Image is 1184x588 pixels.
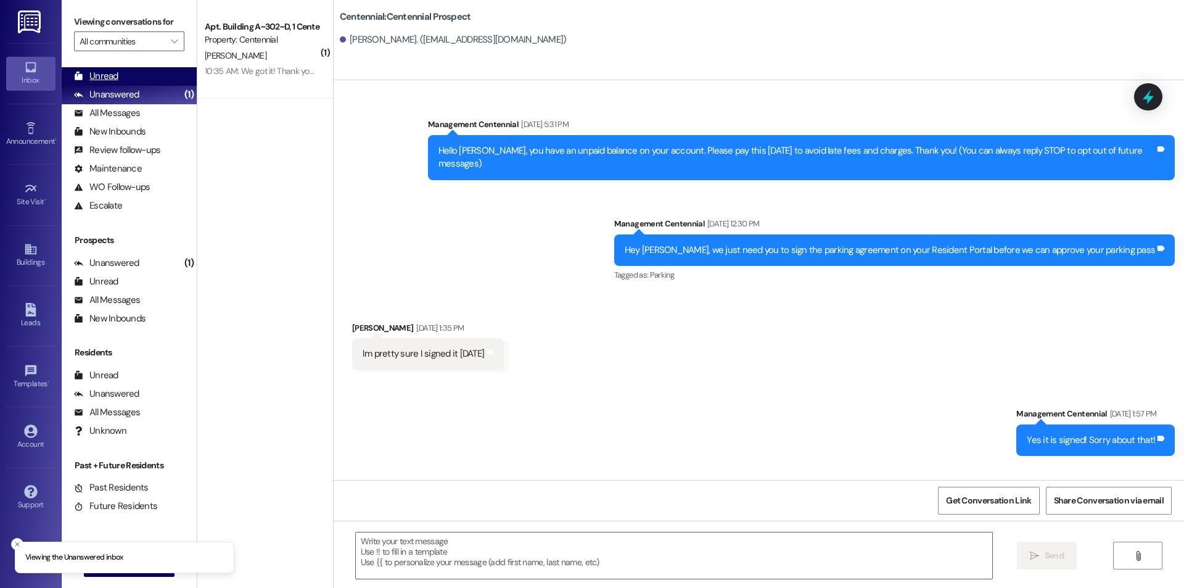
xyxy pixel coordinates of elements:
button: Get Conversation Link [938,487,1039,515]
div: Unread [74,369,118,382]
i:  [171,36,178,46]
div: 10:35 AM: We got it! Thank you so much though!!!! [205,65,382,77]
div: Hello [PERSON_NAME], you have an unpaid balance on your account. Please pay this [DATE] to avoid ... [438,144,1155,171]
div: [PERSON_NAME] [352,321,504,339]
div: New Inbounds [74,312,146,325]
div: All Messages [74,294,140,307]
div: WO Follow-ups [74,181,150,194]
div: Management Centennial [428,118,1175,135]
div: Review follow-ups [74,144,160,157]
div: [DATE] 12:30 PM [704,217,759,230]
span: Share Conversation via email [1054,494,1164,507]
span: • [47,378,49,386]
div: (1) [181,254,197,273]
a: Buildings [6,239,55,272]
div: Property: Centennial [205,33,319,46]
input: All communities [80,31,165,51]
img: ResiDesk Logo [18,10,43,33]
div: Management Centennial [614,217,1175,234]
div: Prospects [62,234,197,247]
div: Unanswered [74,257,139,270]
div: Past + Future Residents [62,459,197,472]
a: Leads [6,299,55,333]
div: Maintenance [74,162,142,175]
div: Residents [62,346,197,359]
span: Parking [650,270,674,280]
div: Im pretty sure I signed it [DATE] [363,347,484,360]
div: Unknown [74,424,126,437]
div: (1) [181,85,197,104]
a: Templates • [6,360,55,394]
button: Close toast [11,538,23,550]
div: [DATE] 1:35 PM [413,321,464,334]
p: Viewing the Unanswered inbox [25,552,123,563]
div: [PERSON_NAME]. ([EMAIL_ADDRESS][DOMAIN_NAME]) [340,33,567,46]
div: New Inbounds [74,125,146,138]
span: • [44,196,46,204]
i:  [1133,551,1143,561]
div: Unread [74,70,118,83]
span: [PERSON_NAME] [205,50,266,61]
div: Apt. Building A~302~D, 1 Centennial [205,20,319,33]
span: Send [1045,549,1064,562]
div: Unread [74,275,118,288]
i:  [1030,551,1039,561]
div: Unanswered [74,387,139,400]
div: [DATE] 5:31 PM [518,118,569,131]
div: Future Residents [74,500,157,513]
div: All Messages [74,406,140,419]
a: Support [6,481,55,515]
div: Tagged as: [614,266,1175,284]
span: • [55,135,57,144]
div: Escalate [74,199,122,212]
b: Centennial: Centennial Prospect [340,10,471,23]
div: Hey [PERSON_NAME], we just need you to sign the parking agreement on your Resident Portal before ... [625,244,1155,257]
button: Send [1017,542,1077,569]
div: Management Centennial [1016,407,1175,424]
span: Get Conversation Link [946,494,1031,507]
a: Inbox [6,57,55,90]
div: [DATE] 1:57 PM [1107,407,1157,420]
a: Site Visit • [6,178,55,212]
label: Viewing conversations for [74,12,184,31]
div: Past Residents [74,481,149,494]
a: Account [6,421,55,454]
div: Yes it is signed! Sorry about that! [1027,434,1155,447]
button: Share Conversation via email [1046,487,1172,515]
div: Unanswered [74,88,139,101]
div: All Messages [74,107,140,120]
